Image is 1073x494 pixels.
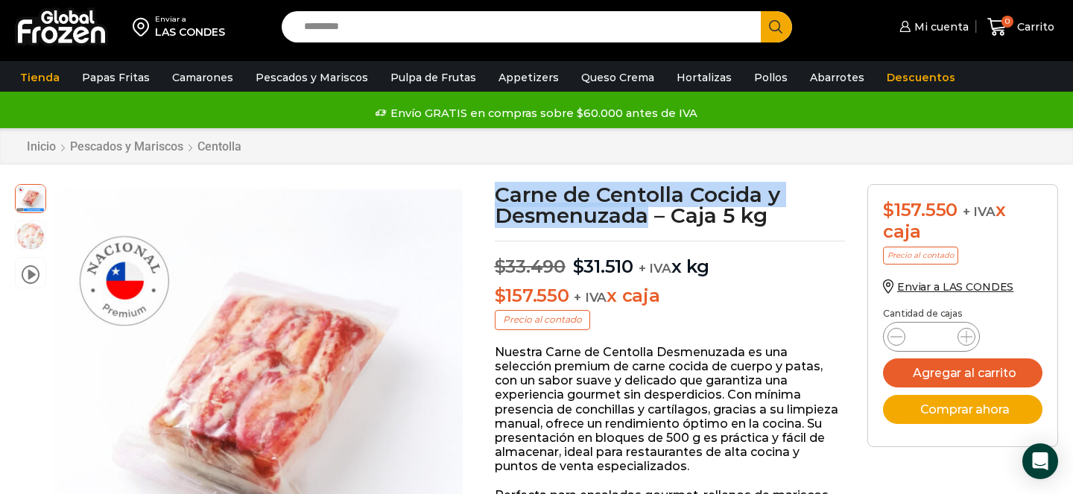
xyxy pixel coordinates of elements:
[984,10,1058,45] a: 0 Carrito
[574,290,607,305] span: + IVA
[26,139,242,153] nav: Breadcrumb
[197,139,242,153] a: Centolla
[896,12,969,42] a: Mi cuenta
[383,63,484,92] a: Pulpa de Frutas
[883,200,1042,243] div: x caja
[761,11,792,42] button: Search button
[495,241,846,278] p: x kg
[669,63,739,92] a: Hortalizas
[495,285,569,306] bdi: 157.550
[897,280,1013,294] span: Enviar a LAS CONDES
[803,63,872,92] a: Abarrotes
[495,310,590,329] p: Precio al contado
[963,204,996,219] span: + IVA
[495,285,506,306] span: $
[574,63,662,92] a: Queso Crema
[16,221,45,251] span: carne-centolla
[747,63,795,92] a: Pollos
[491,63,566,92] a: Appetizers
[639,261,671,276] span: + IVA
[1013,19,1054,34] span: Carrito
[155,14,225,25] div: Enviar a
[883,395,1042,424] button: Comprar ahora
[1001,16,1013,28] span: 0
[883,308,1042,319] p: Cantidad de cajas
[883,358,1042,387] button: Agregar al carrito
[495,184,846,226] h1: Carne de Centolla Cocida y Desmenuzada – Caja 5 kg
[1022,443,1058,479] div: Open Intercom Messenger
[165,63,241,92] a: Camarones
[495,256,566,277] bdi: 33.490
[26,139,57,153] a: Inicio
[13,63,67,92] a: Tienda
[248,63,376,92] a: Pescados y Mariscos
[879,63,963,92] a: Descuentos
[75,63,157,92] a: Papas Fritas
[883,247,958,265] p: Precio al contado
[883,199,958,221] bdi: 157.550
[69,139,184,153] a: Pescados y Mariscos
[16,183,45,212] span: carne-centolla
[883,280,1013,294] a: Enviar a LAS CONDES
[573,256,584,277] span: $
[573,256,633,277] bdi: 31.510
[495,256,506,277] span: $
[495,345,846,474] p: Nuestra Carne de Centolla Desmenuzada es una selección premium de carne cocida de cuerpo y patas,...
[155,25,225,39] div: LAS CONDES
[495,285,846,307] p: x caja
[883,199,894,221] span: $
[133,14,155,39] img: address-field-icon.svg
[917,326,946,347] input: Product quantity
[911,19,969,34] span: Mi cuenta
